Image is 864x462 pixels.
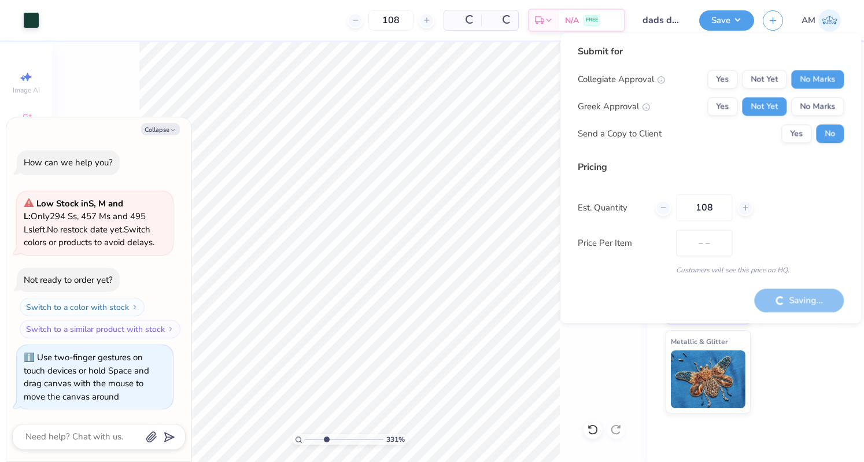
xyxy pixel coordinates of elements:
[818,9,841,32] img: Amanda Mudry
[791,97,844,116] button: No Marks
[578,160,844,174] div: Pricing
[24,198,123,223] strong: Low Stock in S, M and L :
[141,123,180,135] button: Collapse
[802,9,841,32] a: AM
[586,16,598,24] span: FREE
[676,194,732,221] input: – –
[578,73,665,86] div: Collegiate Approval
[368,10,413,31] input: – –
[578,100,650,113] div: Greek Approval
[47,224,124,235] span: No restock date yet.
[671,350,745,408] img: Metallic & Glitter
[131,304,138,311] img: Switch to a color with stock
[386,434,405,445] span: 331 %
[578,127,662,141] div: Send a Copy to Client
[578,45,844,58] div: Submit for
[565,14,579,27] span: N/A
[699,10,754,31] button: Save
[20,298,145,316] button: Switch to a color with stock
[707,97,737,116] button: Yes
[707,70,737,88] button: Yes
[742,97,787,116] button: Not Yet
[742,70,787,88] button: Not Yet
[578,236,667,250] label: Price Per Item
[20,320,180,338] button: Switch to a similar product with stock
[791,70,844,88] button: No Marks
[634,9,691,32] input: Untitled Design
[24,352,149,402] div: Use two-finger gestures on touch devices or hold Space and drag canvas with the mouse to move the...
[671,335,728,348] span: Metallic & Glitter
[24,274,113,286] div: Not ready to order yet?
[13,86,40,95] span: Image AI
[802,14,815,27] span: AM
[816,124,844,143] button: No
[578,265,844,275] div: Customers will see this price on HQ.
[578,201,647,215] label: Est. Quantity
[167,326,174,332] img: Switch to a similar product with stock
[24,198,154,249] span: Only 294 Ss, 457 Ms and 495 Ls left. Switch colors or products to avoid delays.
[781,124,811,143] button: Yes
[24,157,113,168] div: How can we help you?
